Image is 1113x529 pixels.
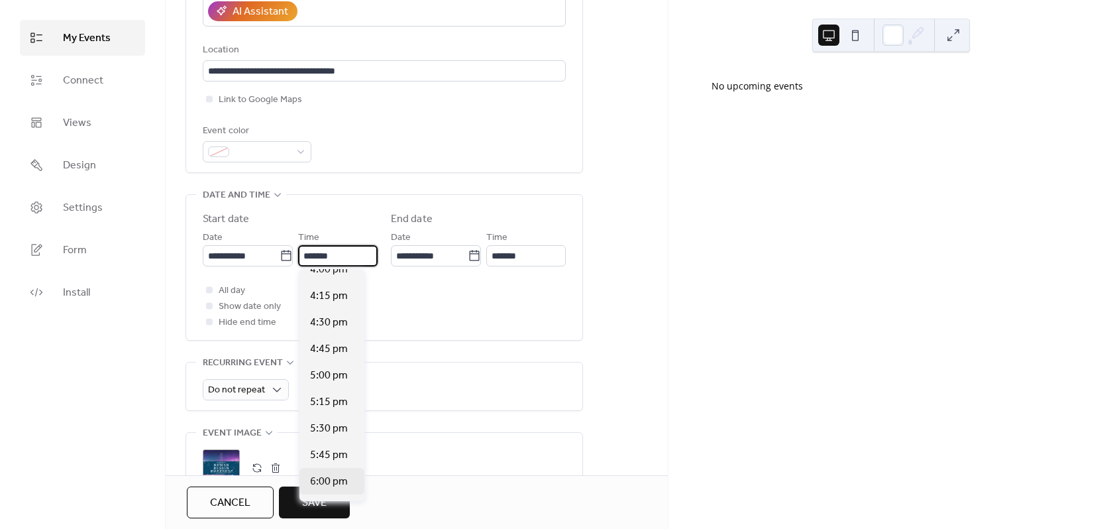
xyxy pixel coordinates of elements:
[187,487,274,518] button: Cancel
[20,190,145,225] a: Settings
[219,299,281,315] span: Show date only
[20,105,145,141] a: Views
[203,188,270,204] span: Date and time
[391,230,411,246] span: Date
[712,79,1070,93] div: No upcoming events
[63,243,87,259] span: Form
[210,495,250,511] span: Cancel
[20,274,145,310] a: Install
[310,447,348,463] span: 5:45 pm
[310,262,348,278] span: 4:00 pm
[279,487,350,518] button: Save
[486,230,507,246] span: Time
[310,500,348,516] span: 6:15 pm
[203,449,240,487] div: ;
[219,283,245,299] span: All day
[310,288,348,304] span: 4:15 pm
[298,230,319,246] span: Time
[63,285,90,301] span: Install
[20,20,145,56] a: My Events
[203,42,563,58] div: Location
[203,230,223,246] span: Date
[63,200,103,216] span: Settings
[20,62,145,98] a: Connect
[391,211,433,227] div: End date
[63,115,91,131] span: Views
[310,394,348,410] span: 5:15 pm
[310,368,348,384] span: 5:00 pm
[208,1,297,21] button: AI Assistant
[310,421,348,437] span: 5:30 pm
[208,381,265,399] span: Do not repeat
[63,30,111,46] span: My Events
[203,123,309,139] div: Event color
[20,147,145,183] a: Design
[310,315,348,331] span: 4:30 pm
[219,315,276,331] span: Hide end time
[63,73,103,89] span: Connect
[63,158,96,174] span: Design
[20,232,145,268] a: Form
[203,426,262,441] span: Event image
[302,495,327,511] span: Save
[310,341,348,357] span: 4:45 pm
[310,474,348,490] span: 6:00 pm
[233,4,288,20] div: AI Assistant
[203,355,283,371] span: Recurring event
[203,211,249,227] div: Start date
[219,92,302,108] span: Link to Google Maps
